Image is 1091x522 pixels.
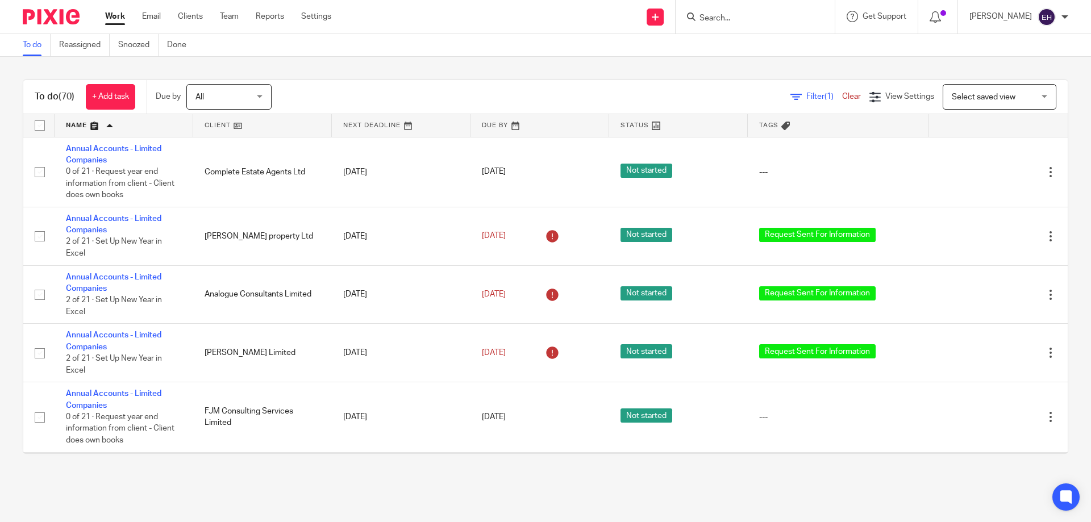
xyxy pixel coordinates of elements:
span: 2 of 21 · Set Up New Year in Excel [66,238,162,258]
a: Clients [178,11,203,22]
td: [PERSON_NAME] Limited [193,324,332,382]
span: Not started [621,164,672,178]
h1: To do [35,91,74,103]
span: 0 of 21 · Request year end information from client - Client does own books [66,413,174,444]
a: Work [105,11,125,22]
span: Tags [759,122,778,128]
span: [DATE] [482,232,506,240]
a: Snoozed [118,34,159,56]
span: [DATE] [482,168,506,176]
a: Team [220,11,239,22]
span: Filter [806,93,842,101]
td: Complete Estate Agents Ltd [193,137,332,207]
a: Annual Accounts - Limited Companies [66,145,161,164]
span: 2 of 21 · Set Up New Year in Excel [66,354,162,374]
a: Reports [256,11,284,22]
a: Annual Accounts - Limited Companies [66,390,161,409]
a: Email [142,11,161,22]
span: 0 of 21 · Request year end information from client - Client does own books [66,168,174,199]
span: Request Sent For Information [759,344,876,358]
a: Settings [301,11,331,22]
td: [DATE] [332,452,470,511]
td: [DATE] [332,324,470,382]
td: Continuum Connected Consulting Limited [193,452,332,511]
span: [DATE] [482,290,506,298]
p: Due by [156,91,181,102]
a: Annual Accounts - Limited Companies [66,273,161,293]
span: Select saved view [952,93,1015,101]
span: Not started [621,408,672,423]
span: All [195,93,204,101]
span: View Settings [885,93,934,101]
span: 2 of 21 · Set Up New Year in Excel [66,297,162,316]
span: Not started [621,344,672,358]
a: To do [23,34,51,56]
span: [DATE] [482,413,506,421]
a: Reassigned [59,34,110,56]
div: --- [759,166,917,178]
td: Analogue Consultants Limited [193,265,332,324]
p: [PERSON_NAME] [969,11,1032,22]
a: Annual Accounts - Limited Companies [66,215,161,234]
span: (1) [825,93,834,101]
span: Request Sent For Information [759,228,876,242]
span: Get Support [863,12,906,20]
a: Clear [842,93,861,101]
td: [PERSON_NAME] property Ltd [193,207,332,265]
img: svg%3E [1038,8,1056,26]
img: Pixie [23,9,80,24]
input: Search [698,14,801,24]
td: [DATE] [332,265,470,324]
td: FJM Consulting Services Limited [193,382,332,452]
span: Request Sent For Information [759,286,876,300]
a: + Add task [86,84,135,110]
span: (70) [59,92,74,101]
span: Not started [621,286,672,300]
div: --- [759,411,917,423]
span: [DATE] [482,349,506,357]
span: Not started [621,228,672,242]
a: Annual Accounts - Limited Companies [66,331,161,350]
td: [DATE] [332,382,470,452]
a: Done [167,34,195,56]
td: [DATE] [332,137,470,207]
td: [DATE] [332,207,470,265]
